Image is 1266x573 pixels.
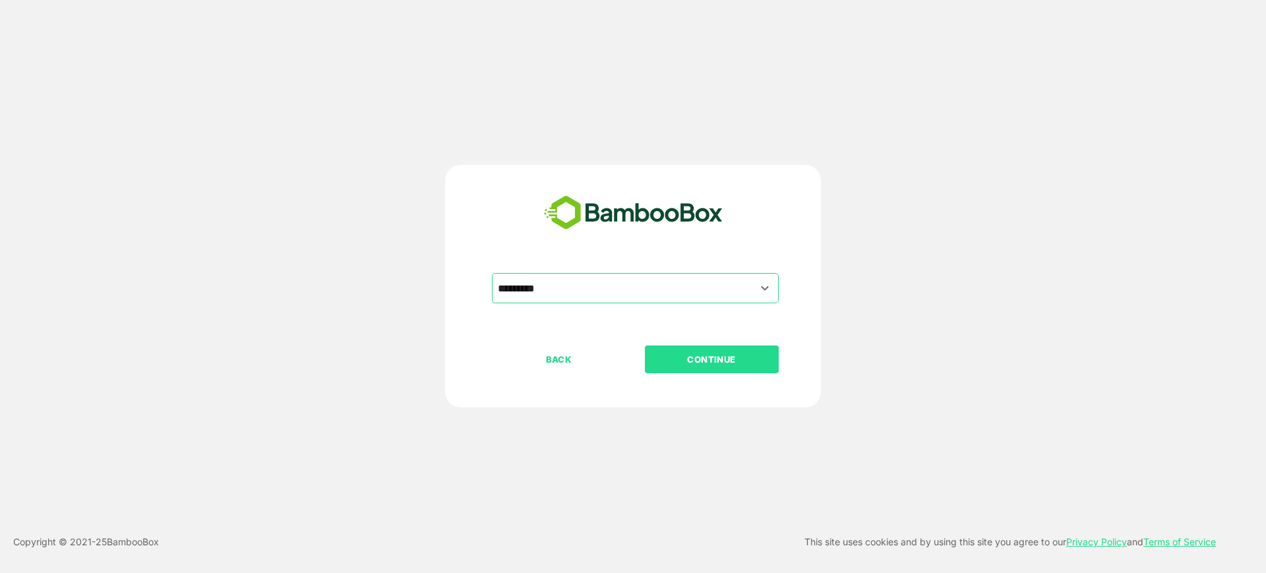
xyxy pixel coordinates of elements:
p: This site uses cookies and by using this site you agree to our and [804,534,1216,550]
img: bamboobox [537,191,730,235]
p: Copyright © 2021- 25 BambooBox [13,534,159,550]
p: BACK [493,352,625,367]
button: BACK [492,346,626,373]
a: Terms of Service [1143,536,1216,547]
button: CONTINUE [645,346,779,373]
button: Open [756,279,774,297]
p: CONTINUE [646,352,777,367]
a: Privacy Policy [1066,536,1127,547]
